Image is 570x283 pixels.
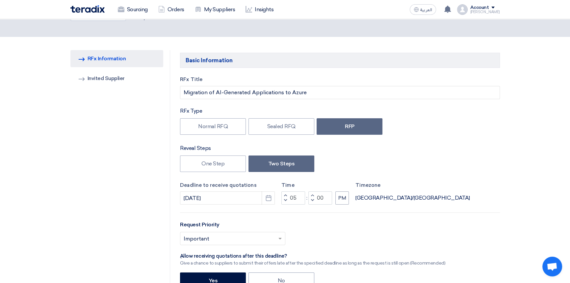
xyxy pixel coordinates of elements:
[180,191,275,205] input: yyyy-mm-dd
[281,191,305,205] input: Hours
[153,2,190,17] a: Orders
[70,5,105,13] img: Teradix logo
[410,4,436,15] button: العربية
[240,2,279,17] a: Insights
[180,107,500,115] div: RFx Type
[180,253,445,260] div: ِAllow receiving quotations after this deadline?
[180,76,500,83] label: RFx Title
[248,118,314,135] label: Sealed RFQ
[180,156,246,172] label: One Step
[355,194,470,202] div: [GEOGRAPHIC_DATA]/[GEOGRAPHIC_DATA]
[305,194,308,202] div: :
[457,4,468,15] img: profile_test.png
[542,257,562,276] div: Open chat
[180,118,246,135] label: Normal RFQ
[180,86,500,99] input: e.g. New ERP System, Server Visualization Project...
[470,10,500,14] div: [PERSON_NAME]
[355,182,470,189] label: Timezone
[180,53,500,68] h5: Basic Information
[317,118,382,135] label: RFP
[70,50,164,67] a: RFx Information
[180,144,500,152] div: Reveal Steps
[190,2,240,17] a: My Suppliers
[180,221,219,229] label: Request Priority
[180,182,275,189] label: Deadline to receive quotations
[70,70,164,87] a: Invited Supplier
[335,191,349,205] button: PM
[281,182,349,189] label: Time
[180,260,445,267] div: Give a chance to suppliers to submit their offers late after the specified deadline as long as th...
[113,2,153,17] a: Sourcing
[248,156,314,172] label: Two Steps
[470,5,489,11] div: Account
[420,8,432,12] span: العربية
[308,191,332,205] input: Minutes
